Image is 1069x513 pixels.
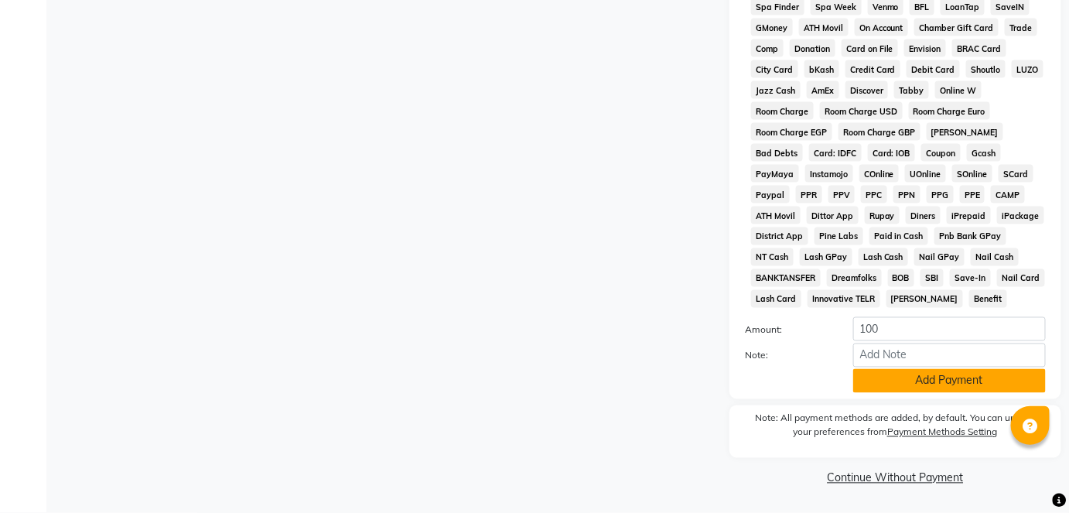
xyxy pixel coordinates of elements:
span: ATH Movil [799,19,849,36]
span: Chamber Gift Card [914,19,999,36]
span: PPE [960,186,985,203]
span: AmEx [807,81,839,99]
button: Add Payment [853,369,1046,393]
span: iPackage [997,207,1044,224]
span: SBI [920,269,944,287]
span: PPR [796,186,822,203]
span: Dittor App [807,207,859,224]
span: iPrepaid [947,207,991,224]
input: Amount [853,317,1046,341]
span: Donation [790,39,835,57]
span: Lash Card [751,290,801,308]
span: Room Charge Euro [909,102,991,120]
span: Card on File [842,39,899,57]
span: Credit Card [845,60,901,78]
span: Card: IDFC [809,144,862,162]
span: BOB [888,269,915,287]
span: Gcash [967,144,1001,162]
label: Note: All payment methods are added, by default. You can update your preferences from [745,412,1046,446]
span: COnline [859,165,900,183]
span: PPV [828,186,856,203]
span: NT Cash [751,248,794,266]
span: Jazz Cash [751,81,801,99]
a: Continue Without Payment [733,470,1058,487]
span: Benefit [969,290,1007,308]
span: Save-In [950,269,991,287]
span: PPC [861,186,887,203]
span: bKash [804,60,839,78]
span: Envision [904,39,946,57]
span: Instamojo [805,165,853,183]
span: Lash GPay [800,248,852,266]
span: On Account [855,19,909,36]
span: Tabby [894,81,929,99]
span: Pnb Bank GPay [934,227,1006,245]
span: Room Charge USD [820,102,903,120]
span: CAMP [991,186,1025,203]
span: Room Charge GBP [838,123,920,141]
span: District App [751,227,808,245]
span: Lash Cash [859,248,909,266]
span: Bad Debts [751,144,803,162]
span: LUZO [1012,60,1043,78]
span: Shoutlo [966,60,1006,78]
span: UOnline [905,165,946,183]
span: Innovative TELR [808,290,880,308]
span: PayMaya [751,165,799,183]
span: Paid in Cash [869,227,929,245]
span: BANKTANSFER [751,269,821,287]
span: Debit Card [907,60,960,78]
span: Card: IOB [868,144,916,162]
span: [PERSON_NAME] [886,290,964,308]
span: Comp [751,39,784,57]
input: Add Note [853,344,1046,368]
span: SOnline [952,165,992,183]
label: Amount: [733,323,842,337]
span: Nail GPay [914,248,965,266]
span: Diners [906,207,941,224]
span: Rupay [865,207,900,224]
span: [PERSON_NAME] [927,123,1004,141]
span: PPN [893,186,920,203]
span: Discover [845,81,889,99]
span: ATH Movil [751,207,801,224]
span: Online W [935,81,982,99]
span: Trade [1005,19,1037,36]
span: SCard [999,165,1033,183]
span: Room Charge [751,102,814,120]
span: Paypal [751,186,790,203]
span: Pine Labs [815,227,863,245]
span: Dreamfolks [827,269,882,287]
span: Coupon [921,144,961,162]
span: Room Charge EGP [751,123,832,141]
span: City Card [751,60,798,78]
span: Nail Cash [971,248,1019,266]
span: Nail Card [997,269,1045,287]
label: Payment Methods Setting [887,426,998,439]
span: PPG [927,186,954,203]
span: GMoney [751,19,793,36]
label: Note: [733,349,842,363]
span: BRAC Card [952,39,1006,57]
